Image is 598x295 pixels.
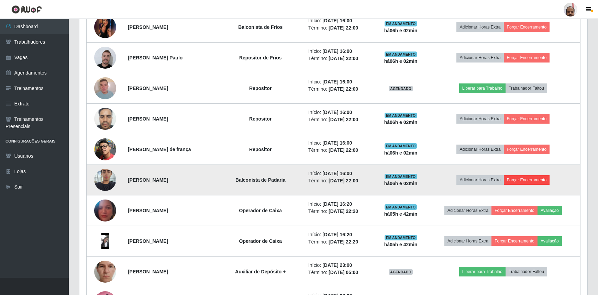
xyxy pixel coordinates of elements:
li: Início: [308,48,371,55]
button: Forçar Encerramento [504,114,550,124]
li: Início: [308,262,371,269]
span: EM ANDAMENTO [385,113,417,118]
time: [DATE] 22:00 [329,25,358,31]
button: Trabalhador Faltou [506,267,547,276]
button: Forçar Encerramento [504,22,550,32]
strong: Repositor de Frios [239,55,282,60]
strong: Balconista de Frios [238,24,283,30]
span: EM ANDAMENTO [385,174,417,179]
li: Início: [308,78,371,86]
span: EM ANDAMENTO [385,143,417,149]
button: Adicionar Horas Extra [456,53,503,63]
li: Início: [308,231,371,238]
span: EM ANDAMENTO [385,204,417,210]
img: 1734788815754.jpeg [94,73,116,103]
time: [DATE] 16:00 [322,110,352,115]
span: EM ANDAMENTO [385,235,417,240]
button: Liberar para Trabalho [459,83,506,93]
img: 1745291755814.jpeg [94,3,116,52]
button: Forçar Encerramento [491,236,538,246]
time: [DATE] 22:20 [329,239,358,245]
li: Término: [308,116,371,123]
strong: [PERSON_NAME] [128,238,168,244]
button: Adicionar Horas Extra [456,22,503,32]
span: EM ANDAMENTO [385,52,417,57]
strong: há 06 h e 02 min [384,150,418,156]
time: [DATE] 16:00 [322,171,352,176]
li: Término: [308,177,371,184]
button: Adicionar Horas Extra [456,175,503,185]
li: Início: [308,170,371,177]
strong: há 06 h e 02 min [384,120,418,125]
button: Avaliação [538,236,562,246]
strong: [PERSON_NAME] [128,24,168,30]
strong: [PERSON_NAME] [128,86,168,91]
button: Adicionar Horas Extra [444,236,491,246]
li: Início: [308,201,371,208]
img: 1737655206181.jpeg [94,233,116,249]
li: Término: [308,24,371,32]
li: Término: [308,208,371,215]
img: 1753124786155.jpeg [94,138,116,160]
time: [DATE] 22:00 [329,86,358,92]
strong: há 06 h e 02 min [384,28,418,33]
strong: Repositor [249,86,272,91]
button: Adicionar Horas Extra [456,145,503,154]
strong: Auxiliar de Depósito + [235,269,286,274]
li: Início: [308,109,371,116]
span: EM ANDAMENTO [385,21,417,26]
time: [DATE] 16:00 [322,79,352,84]
button: Trabalhador Faltou [506,83,547,93]
strong: [PERSON_NAME] [128,116,168,122]
strong: Balconista de Padaria [235,177,286,183]
strong: [PERSON_NAME] de frança [128,147,191,152]
strong: há 06 h e 02 min [384,58,418,64]
time: [DATE] 22:00 [329,56,358,61]
img: CoreUI Logo [11,5,42,14]
li: Término: [308,269,371,276]
strong: [PERSON_NAME] Paulo [128,55,182,60]
strong: [PERSON_NAME] [128,177,168,183]
time: [DATE] 16:00 [322,140,352,146]
strong: Operador de Caixa [239,208,282,213]
button: Adicionar Horas Extra [456,114,503,124]
button: Forçar Encerramento [504,145,550,154]
time: [DATE] 16:00 [322,18,352,23]
time: [DATE] 22:00 [329,117,358,122]
img: 1735509810384.jpeg [94,104,116,133]
time: [DATE] 22:20 [329,208,358,214]
strong: Operador de Caixa [239,238,282,244]
time: [DATE] 16:20 [322,201,352,207]
time: [DATE] 22:00 [329,178,358,183]
img: 1744226938039.jpeg [94,45,116,70]
time: [DATE] 23:00 [322,262,352,268]
strong: [PERSON_NAME] [128,269,168,274]
li: Término: [308,55,371,62]
button: Adicionar Horas Extra [444,206,491,215]
strong: há 06 h e 02 min [384,181,418,186]
img: 1744290143147.jpeg [94,197,116,224]
strong: Repositor [249,116,272,122]
span: AGENDADO [389,269,413,275]
span: AGENDADO [389,86,413,91]
button: Liberar para Trabalho [459,267,506,276]
time: [DATE] 16:00 [322,48,352,54]
time: [DATE] 16:20 [322,232,352,237]
li: Término: [308,238,371,246]
li: Início: [308,139,371,147]
time: [DATE] 22:00 [329,147,358,153]
li: Início: [308,17,371,24]
img: 1736419547784.jpeg [94,165,116,194]
button: Forçar Encerramento [491,206,538,215]
li: Término: [308,147,371,154]
strong: Repositor [249,147,272,152]
strong: há 05 h e 42 min [384,211,418,217]
time: [DATE] 05:00 [329,270,358,275]
li: Término: [308,86,371,93]
button: Forçar Encerramento [504,53,550,63]
button: Forçar Encerramento [504,175,550,185]
strong: [PERSON_NAME] [128,208,168,213]
button: Avaliação [538,206,562,215]
strong: há 05 h e 42 min [384,242,418,247]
